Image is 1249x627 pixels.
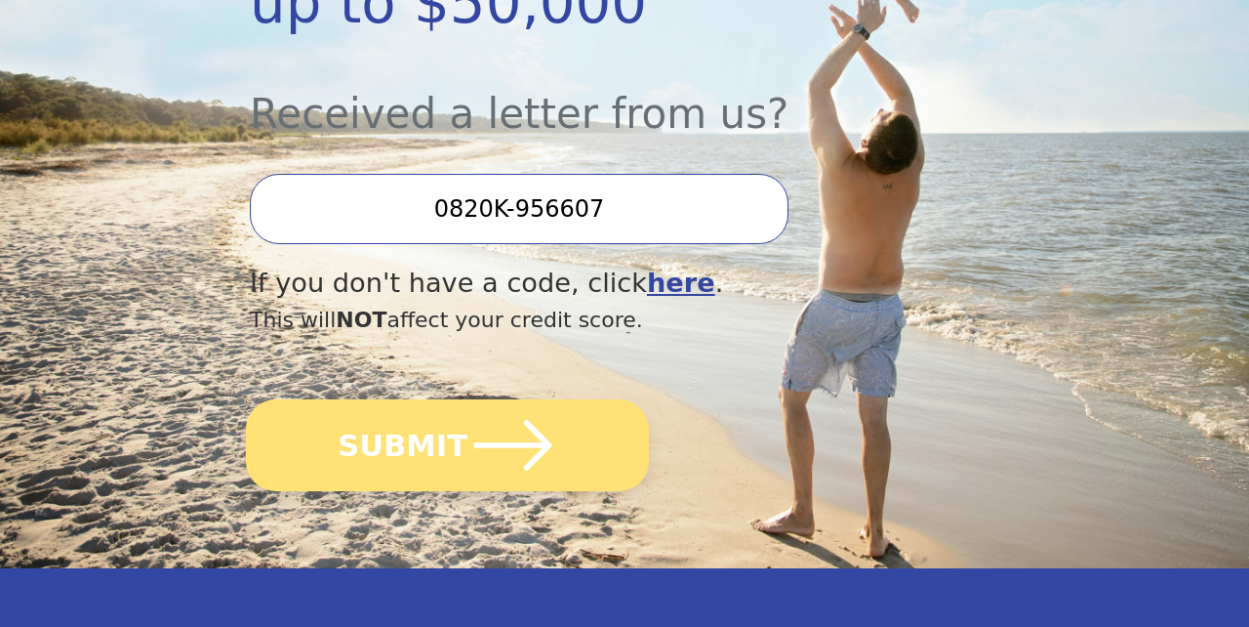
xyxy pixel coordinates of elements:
div: If you don't have a code, click . [250,264,887,304]
span: NOT [336,308,386,332]
input: Enter your Offer Code: [250,174,788,244]
button: SUBMIT [246,399,649,491]
div: This will affect your credit score. [250,304,887,336]
div: Received a letter from us? [250,46,887,145]
a: here [647,268,715,298]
